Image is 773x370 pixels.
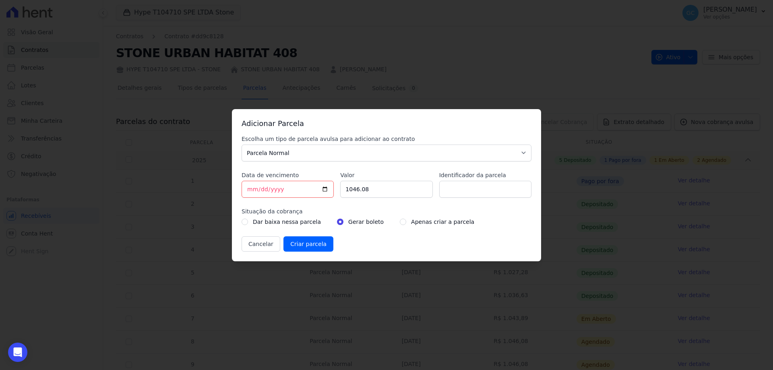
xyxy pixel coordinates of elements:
[242,119,531,128] h3: Adicionar Parcela
[242,236,280,252] button: Cancelar
[283,236,333,252] input: Criar parcela
[242,171,334,179] label: Data de vencimento
[8,343,27,362] div: Open Intercom Messenger
[439,171,531,179] label: Identificador da parcela
[411,217,474,227] label: Apenas criar a parcela
[253,217,321,227] label: Dar baixa nessa parcela
[348,217,384,227] label: Gerar boleto
[242,135,531,143] label: Escolha um tipo de parcela avulsa para adicionar ao contrato
[340,171,432,179] label: Valor
[242,207,531,215] label: Situação da cobrança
